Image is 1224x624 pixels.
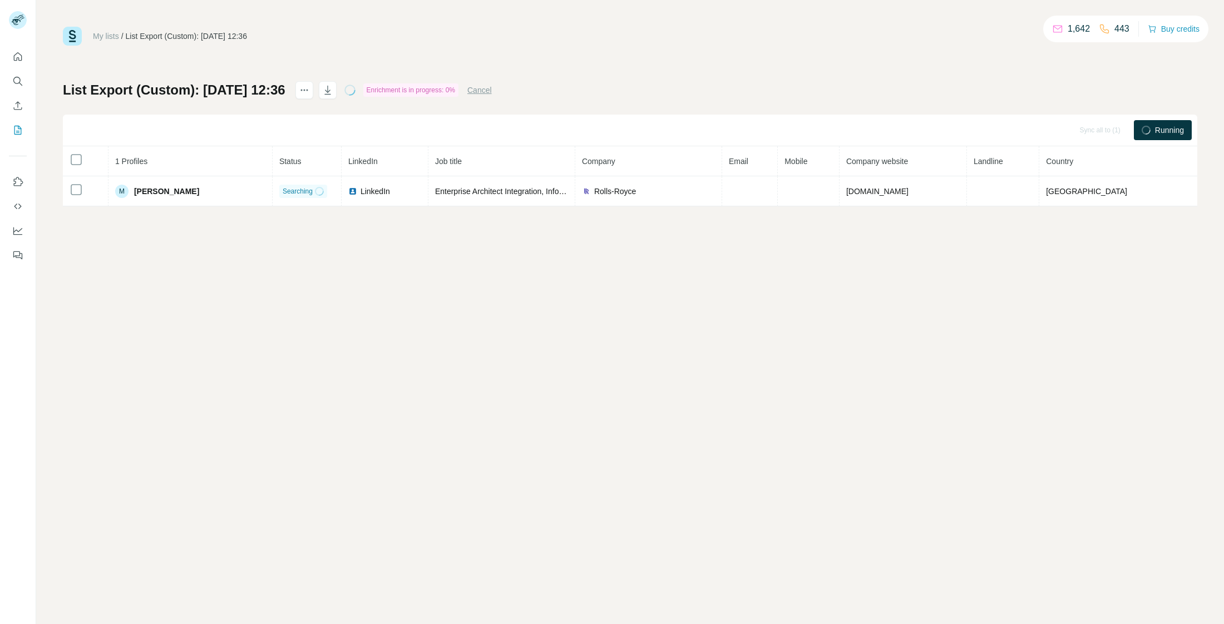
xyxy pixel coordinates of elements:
span: Company website [846,157,908,166]
img: company-logo [582,187,591,196]
span: Running [1155,125,1184,136]
img: LinkedIn logo [348,187,357,196]
span: Enterprise Architect Integration, Information and BI Platforms [435,187,645,196]
button: Feedback [9,245,27,265]
div: List Export (Custom): [DATE] 12:36 [126,31,247,42]
li: / [121,31,124,42]
p: 1,642 [1068,22,1090,36]
h1: List Export (Custom): [DATE] 12:36 [63,81,285,99]
span: Country [1046,157,1073,166]
span: Company [582,157,615,166]
span: 1 Profiles [115,157,147,166]
span: Job title [435,157,462,166]
button: actions [295,81,313,99]
span: Status [279,157,302,166]
button: My lists [9,120,27,140]
p: 443 [1114,22,1129,36]
a: My lists [93,32,119,41]
button: Use Surfe on LinkedIn [9,172,27,192]
span: [GEOGRAPHIC_DATA] [1046,187,1127,196]
span: [DOMAIN_NAME] [846,187,909,196]
span: Email [729,157,748,166]
span: Searching [283,186,313,196]
button: Dashboard [9,221,27,241]
span: [PERSON_NAME] [134,186,199,197]
button: Cancel [467,85,492,96]
img: Surfe Logo [63,27,82,46]
button: Search [9,71,27,91]
span: LinkedIn [361,186,390,197]
button: Quick start [9,47,27,67]
span: Landline [974,157,1003,166]
button: Enrich CSV [9,96,27,116]
span: Mobile [784,157,807,166]
div: M [115,185,129,198]
button: Buy credits [1148,21,1200,37]
div: Enrichment is in progress: 0% [363,83,458,97]
button: Use Surfe API [9,196,27,216]
span: LinkedIn [348,157,378,166]
span: Rolls-Royce [594,186,636,197]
